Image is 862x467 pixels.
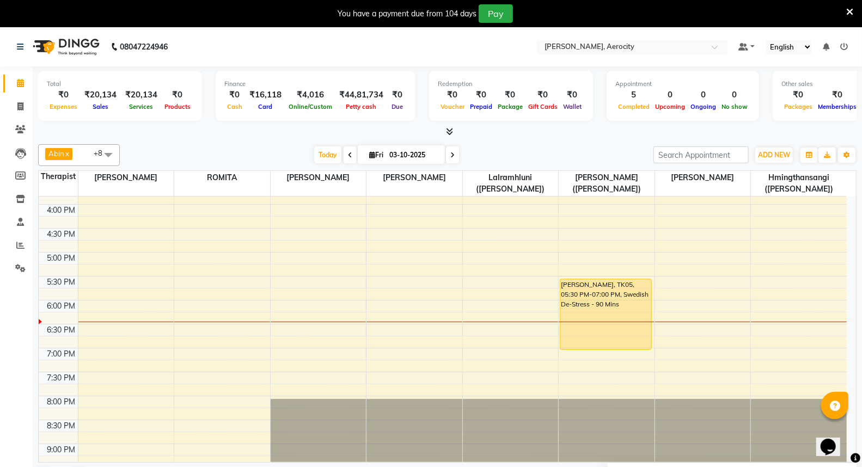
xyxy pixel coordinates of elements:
span: Wallet [560,103,584,110]
span: Abin [48,149,64,158]
div: 9:00 PM [45,444,78,456]
span: Completed [615,103,652,110]
span: Services [127,103,156,110]
div: ₹44,81,734 [335,89,388,101]
div: ₹20,134 [121,89,162,101]
div: ₹0 [525,89,560,101]
div: 7:00 PM [45,348,78,360]
div: Total [47,79,193,89]
div: Therapist [39,171,78,182]
div: 0 [719,89,750,101]
div: 5 [615,89,652,101]
span: ADD NEW [758,151,790,159]
span: +8 [94,149,111,157]
div: You have a payment due from 104 days [338,8,476,20]
span: Hmingthansangi ([PERSON_NAME]) [751,171,847,196]
span: [PERSON_NAME] [655,171,751,185]
span: Expenses [47,103,80,110]
span: [PERSON_NAME] [271,171,366,185]
span: Fri [366,151,386,159]
span: Gift Cards [525,103,560,110]
div: ₹0 [815,89,859,101]
div: ₹0 [162,89,193,101]
div: 6:30 PM [45,324,78,336]
span: Today [314,146,341,163]
span: [PERSON_NAME] [78,171,174,185]
a: x [64,149,69,158]
div: 0 [688,89,719,101]
span: Cash [224,103,245,110]
div: Redemption [438,79,584,89]
div: [PERSON_NAME], TK05, 05:30 PM-07:00 PM, Swedish De-Stress - 90 Mins [560,279,651,349]
span: Card [256,103,276,110]
input: 2025-10-03 [386,147,441,163]
div: 6:00 PM [45,300,78,312]
span: Prepaid [467,103,495,110]
div: ₹0 [47,89,80,101]
span: Memberships [815,103,859,110]
div: ₹0 [560,89,584,101]
div: ₹4,016 [286,89,335,101]
span: Packages [781,103,815,110]
div: 5:00 PM [45,253,78,264]
div: ₹0 [467,89,495,101]
div: 0 [652,89,688,101]
span: [PERSON_NAME] [366,171,462,185]
span: Sales [90,103,111,110]
div: ₹0 [781,89,815,101]
span: Lalramhluni ([PERSON_NAME]) [463,171,559,196]
div: 8:30 PM [45,420,78,432]
span: Products [162,103,193,110]
button: ADD NEW [755,148,793,163]
span: [PERSON_NAME] ([PERSON_NAME]) [559,171,655,196]
div: 5:30 PM [45,276,78,288]
span: Petty cash [344,103,380,110]
div: ₹0 [388,89,407,101]
b: 08047224946 [120,32,168,62]
div: ₹0 [224,89,245,101]
div: Appointment [615,79,750,89]
iframe: chat widget [816,423,851,456]
span: Due [389,103,406,110]
span: Ongoing [688,103,719,110]
span: ROMITA [174,171,270,185]
div: Finance [224,79,407,89]
div: 7:30 PM [45,372,78,384]
span: Voucher [438,103,467,110]
div: ₹16,118 [245,89,286,101]
div: 8:00 PM [45,396,78,408]
span: Upcoming [652,103,688,110]
button: Pay [479,4,513,23]
div: 4:00 PM [45,205,78,216]
input: Search Appointment [653,146,749,163]
div: ₹20,134 [80,89,121,101]
span: Package [495,103,525,110]
span: No show [719,103,750,110]
div: 4:30 PM [45,229,78,240]
img: logo [28,32,102,62]
div: ₹0 [495,89,525,101]
div: ₹0 [438,89,467,101]
span: Online/Custom [286,103,335,110]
